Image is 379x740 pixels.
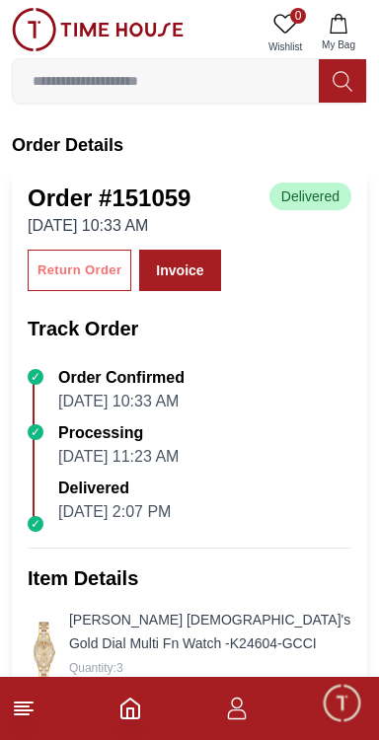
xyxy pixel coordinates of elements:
[58,500,171,524] p: [DATE] 2:07 PM
[58,366,185,390] p: Order Confirmed
[22,21,60,60] img: Company logo
[28,622,61,685] img: ...
[20,382,359,457] div: Timehousecompany
[310,8,367,58] button: My Bag
[20,533,359,612] div: Chat with us now
[261,8,310,58] a: 0Wishlist
[28,315,351,342] h2: Track Order
[118,697,142,720] a: Home
[28,214,190,238] p: [DATE] 10:33 AM
[12,8,184,51] img: ...
[20,467,359,508] div: Find your dream watch—experts ready to assist!
[290,8,306,24] span: 0
[12,131,367,159] h6: Order Details
[237,714,328,730] span: Conversation
[72,714,113,730] span: Home
[28,250,131,291] button: Return Order
[58,477,171,500] p: Delivered
[58,421,179,445] p: Processing
[139,250,220,291] a: Invoice
[58,445,179,469] p: [DATE] 11:23 AM
[28,564,351,592] h2: Item Details
[261,39,310,54] span: Wishlist
[2,671,184,737] div: Home
[314,37,363,52] span: My Bag
[320,20,359,59] em: Minimize
[38,259,121,282] div: Return Order
[69,612,350,651] a: [PERSON_NAME] [DEMOGRAPHIC_DATA]'s Gold Dial Multi Fn Watch -K24604-GCCI
[28,183,190,214] h1: Order # 151059
[321,682,364,725] div: Chat Widget
[188,671,377,737] div: Conversation
[87,559,325,585] span: Chat with us now
[69,661,123,675] span: Quantity : 3
[269,183,351,210] div: Delivered
[58,390,185,413] p: [DATE] 10:33 AM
